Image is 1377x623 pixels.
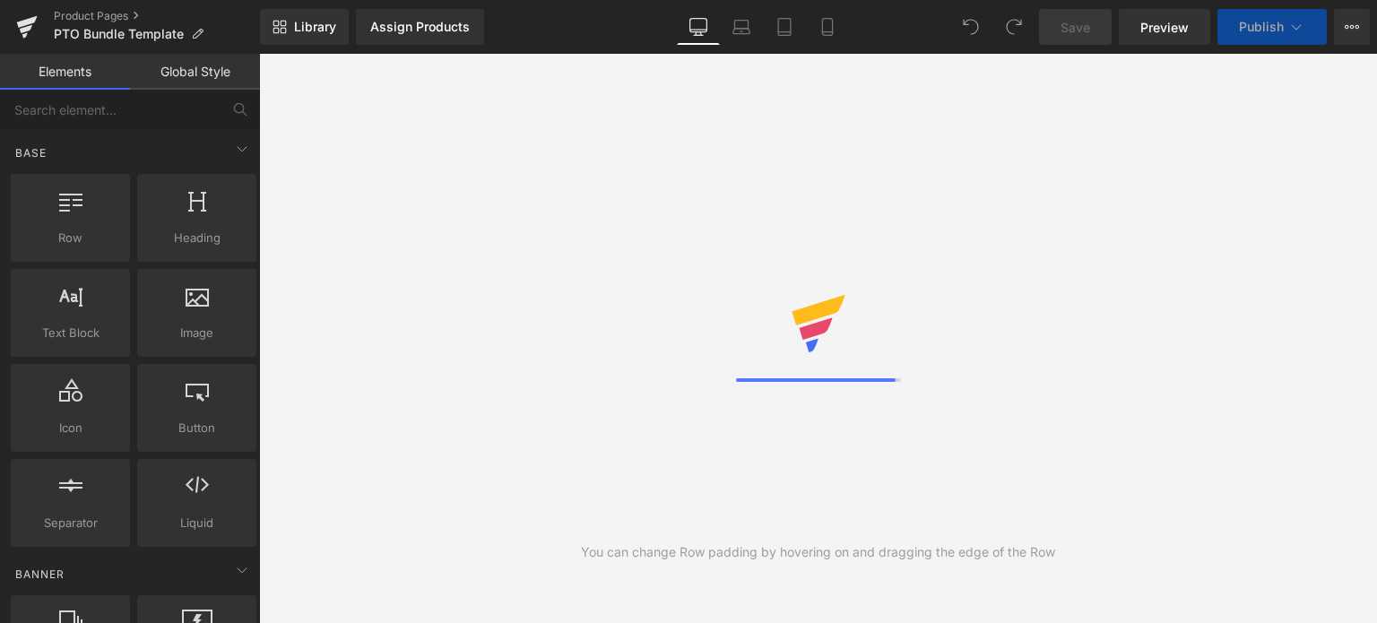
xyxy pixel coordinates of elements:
button: Redo [996,9,1032,45]
a: Mobile [806,9,849,45]
span: Save [1061,18,1090,37]
span: Heading [143,229,251,247]
a: Desktop [677,9,720,45]
button: Undo [953,9,989,45]
span: Text Block [16,324,125,342]
button: More [1334,9,1370,45]
span: Icon [16,419,125,437]
span: Liquid [143,514,251,532]
span: PTO Bundle Template [54,27,184,41]
span: Library [294,19,336,35]
a: Preview [1119,9,1210,45]
div: Assign Products [370,20,470,34]
span: Row [16,229,125,247]
a: Laptop [720,9,763,45]
a: Tablet [763,9,806,45]
span: Preview [1140,18,1189,37]
a: Global Style [130,54,260,90]
a: Product Pages [54,9,260,23]
span: Button [143,419,251,437]
button: Publish [1217,9,1327,45]
span: Banner [13,566,66,583]
span: Publish [1239,20,1284,34]
span: Base [13,144,48,161]
a: New Library [260,9,349,45]
span: Separator [16,514,125,532]
div: You can change Row padding by hovering on and dragging the edge of the Row [581,542,1055,562]
span: Image [143,324,251,342]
